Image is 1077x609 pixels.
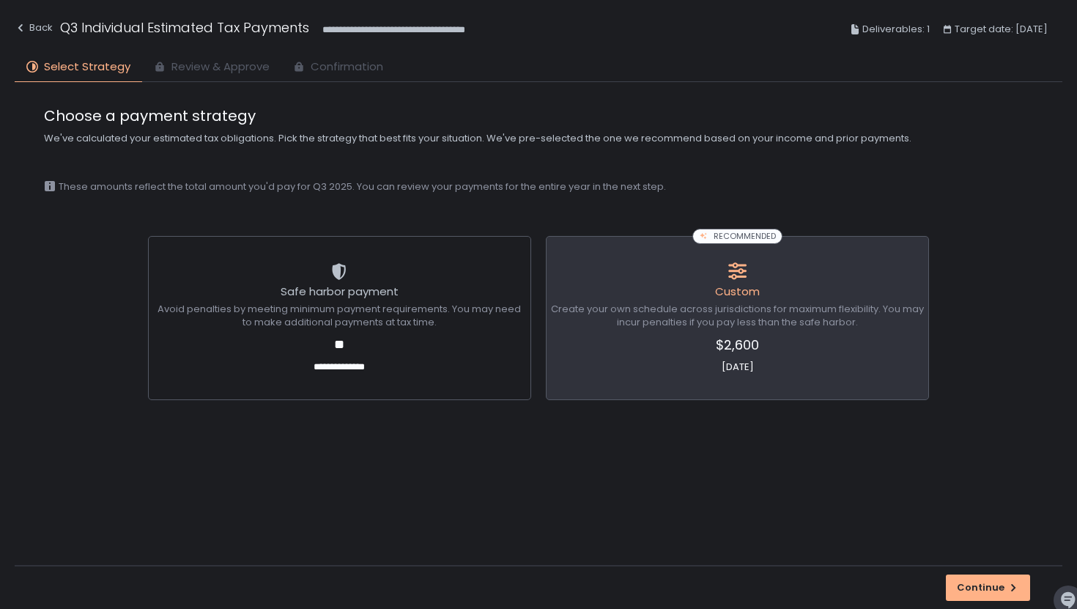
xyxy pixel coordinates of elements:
button: Continue [946,575,1030,601]
span: We've calculated your estimated tax obligations. Pick the strategy that best fits your situation.... [44,132,1033,145]
span: $2,600 [551,335,924,355]
span: Confirmation [311,59,383,75]
div: Continue [957,581,1019,594]
span: Create your own schedule across jurisdictions for maximum flexibility. You may incur penalties if... [551,303,924,329]
span: Review & Approve [171,59,270,75]
h1: Q3 Individual Estimated Tax Payments [60,18,309,37]
span: These amounts reflect the total amount you'd pay for Q3 2025. You can review your payments for th... [59,180,666,193]
div: Back [15,19,53,37]
span: Avoid penalties by meeting minimum payment requirements. You may need to make additional payments... [153,303,526,329]
span: Select Strategy [44,59,130,75]
span: Deliverables: 1 [862,21,930,38]
span: Safe harbor payment [281,284,399,299]
span: [DATE] [551,361,924,374]
span: Choose a payment strategy [44,106,1033,126]
span: Target date: [DATE] [955,21,1048,38]
span: Custom [715,284,760,299]
span: RECOMMENDED [714,231,776,242]
button: Back [15,18,53,42]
